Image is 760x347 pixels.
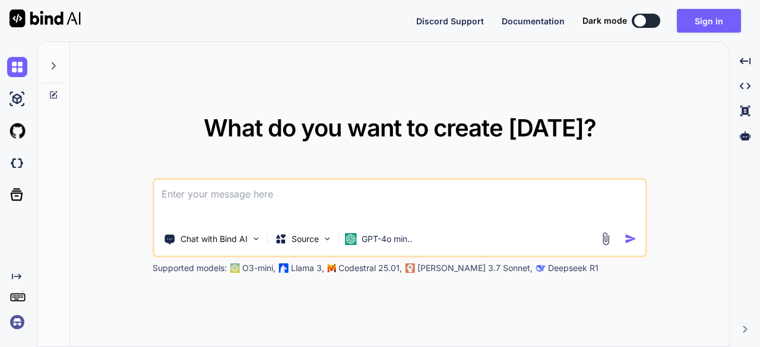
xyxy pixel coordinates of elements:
[7,153,27,173] img: darkCloudIdeIcon
[291,262,324,274] p: Llama 3,
[502,15,565,27] button: Documentation
[548,262,598,274] p: Deepseek R1
[502,16,565,26] span: Documentation
[292,233,319,245] p: Source
[362,233,412,245] p: GPT-4o min..
[328,264,336,272] img: Mistral-AI
[677,9,741,33] button: Sign in
[230,263,240,273] img: GPT-4
[7,89,27,109] img: ai-studio
[180,233,248,245] p: Chat with Bind AI
[417,262,533,274] p: [PERSON_NAME] 3.7 Sonnet,
[536,263,546,273] img: claude
[416,15,484,27] button: Discord Support
[242,262,275,274] p: O3-mini,
[624,233,636,245] img: icon
[322,234,332,244] img: Pick Models
[406,263,415,273] img: claude
[9,9,81,27] img: Bind AI
[598,232,612,246] img: attachment
[204,113,596,142] span: What do you want to create [DATE]?
[279,263,289,273] img: Llama2
[338,262,402,274] p: Codestral 25.01,
[7,57,27,77] img: chat
[582,15,627,27] span: Dark mode
[416,16,484,26] span: Discord Support
[345,233,357,245] img: GPT-4o mini
[153,262,227,274] p: Supported models:
[7,121,27,141] img: githubLight
[251,234,261,244] img: Pick Tools
[7,312,27,332] img: signin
